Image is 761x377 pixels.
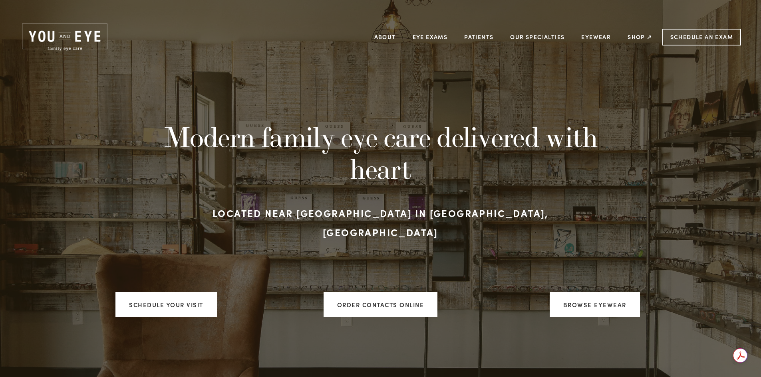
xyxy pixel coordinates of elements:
[213,206,552,239] strong: Located near [GEOGRAPHIC_DATA] in [GEOGRAPHIC_DATA], [GEOGRAPHIC_DATA]
[464,31,493,43] a: Patients
[161,121,600,185] h1: Modern family eye care delivered with heart
[510,33,564,41] a: Our Specialties
[581,31,611,43] a: Eyewear
[324,292,438,317] a: ORDER CONTACTS ONLINE
[374,31,396,43] a: About
[662,29,741,45] a: Schedule an Exam
[550,292,640,317] a: Browse Eyewear
[20,22,109,52] img: Rochester, MN | You and Eye | Family Eye Care
[413,31,448,43] a: Eye Exams
[115,292,217,317] a: Schedule your visit
[628,31,652,43] a: Shop ↗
